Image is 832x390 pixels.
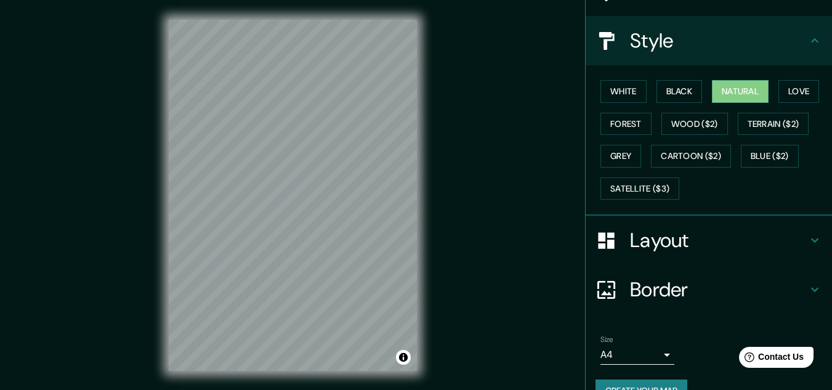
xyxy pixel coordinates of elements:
button: Terrain ($2) [738,113,809,136]
button: Forest [600,113,652,136]
button: Satellite ($3) [600,177,679,200]
div: Style [586,16,832,65]
div: Border [586,265,832,314]
button: Black [656,80,703,103]
button: Blue ($2) [741,145,799,168]
button: Love [778,80,819,103]
button: Toggle attribution [396,350,411,365]
h4: Layout [630,228,807,253]
button: White [600,80,647,103]
button: Natural [712,80,769,103]
h4: Style [630,28,807,53]
button: Grey [600,145,641,168]
div: A4 [600,345,674,365]
div: Layout [586,216,832,265]
iframe: Help widget launcher [722,342,818,376]
button: Wood ($2) [661,113,728,136]
canvas: Map [169,20,417,371]
label: Size [600,335,613,345]
h4: Border [630,277,807,302]
button: Cartoon ($2) [651,145,731,168]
